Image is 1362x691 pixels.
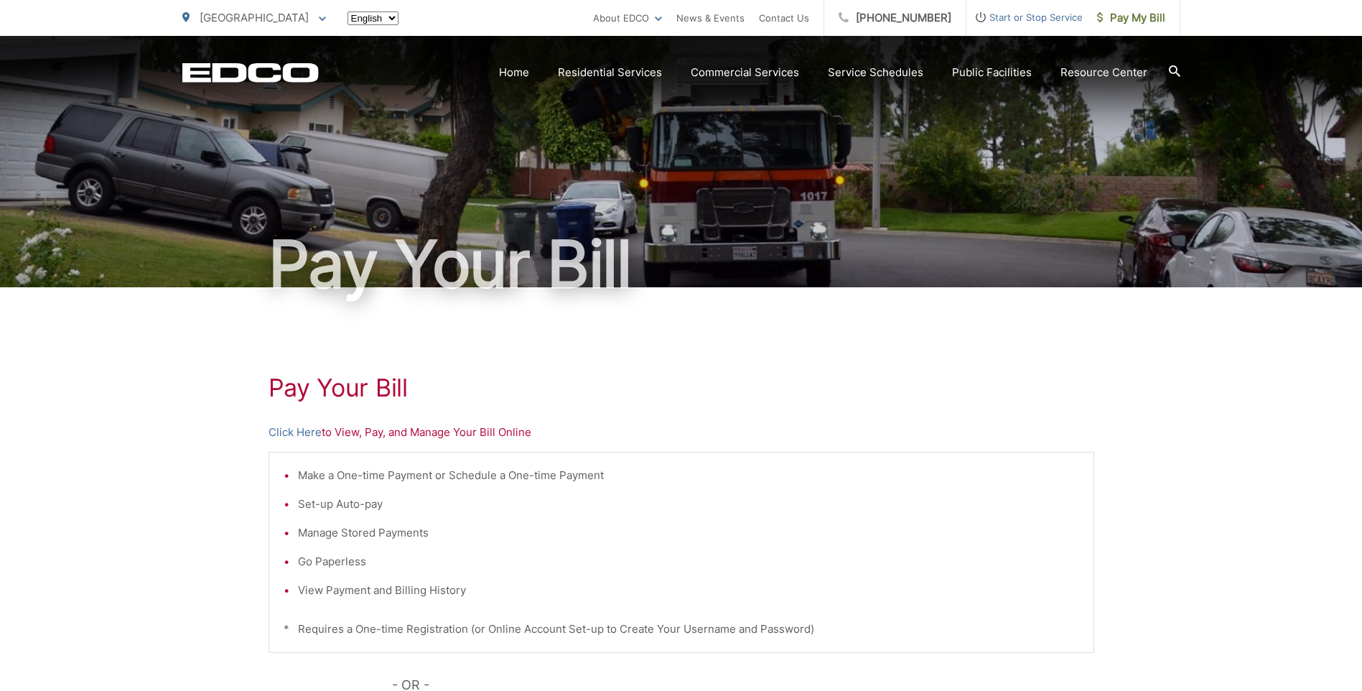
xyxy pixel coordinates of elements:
a: EDCD logo. Return to the homepage. [182,62,319,83]
li: Manage Stored Payments [298,524,1079,542]
a: Commercial Services [691,64,799,81]
li: Set-up Auto-pay [298,496,1079,513]
a: About EDCO [593,9,662,27]
a: Residential Services [558,64,662,81]
a: Public Facilities [952,64,1032,81]
h1: Pay Your Bill [182,228,1180,300]
p: * Requires a One-time Registration (or Online Account Set-up to Create Your Username and Password) [284,621,1079,638]
li: Make a One-time Payment or Schedule a One-time Payment [298,467,1079,484]
a: Service Schedules [828,64,923,81]
select: Select a language [348,11,398,25]
p: to View, Pay, and Manage Your Bill Online [269,424,1094,441]
a: Home [499,64,529,81]
li: View Payment and Billing History [298,582,1079,599]
a: Resource Center [1060,64,1147,81]
li: Go Paperless [298,553,1079,570]
span: [GEOGRAPHIC_DATA] [200,11,309,24]
span: Pay My Bill [1097,9,1165,27]
a: Contact Us [759,9,809,27]
a: News & Events [676,9,745,27]
h1: Pay Your Bill [269,374,1094,402]
a: Click Here [269,424,322,441]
